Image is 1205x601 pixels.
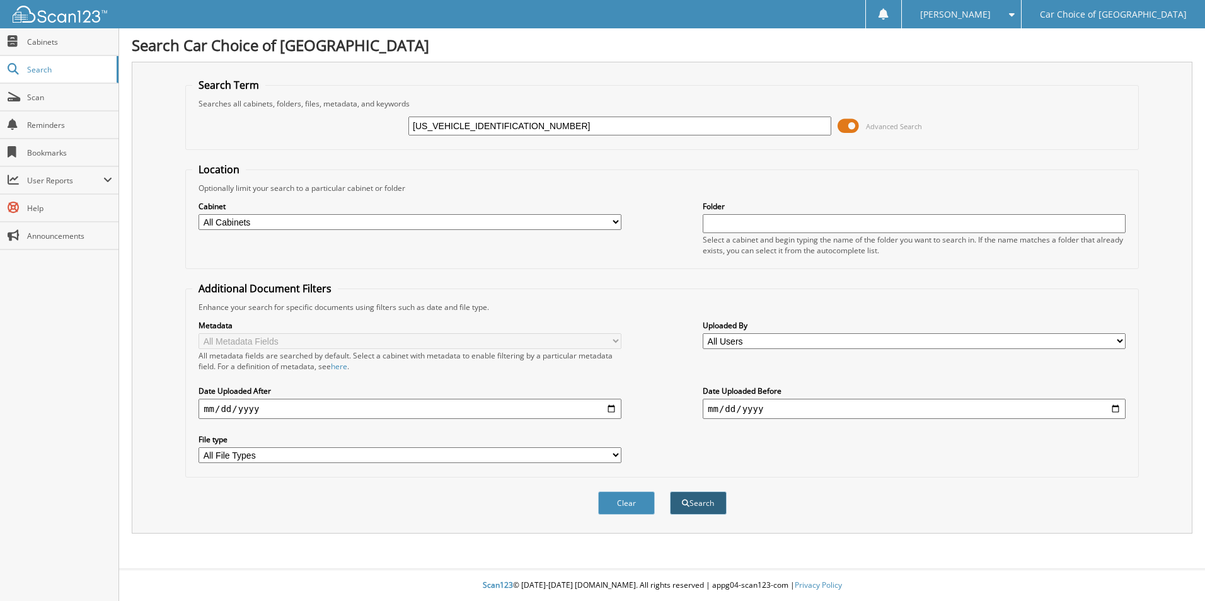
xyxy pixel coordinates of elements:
[598,491,655,515] button: Clear
[483,580,513,590] span: Scan123
[119,570,1205,601] div: © [DATE]-[DATE] [DOMAIN_NAME]. All rights reserved | appg04-scan123-com |
[27,37,112,47] span: Cabinets
[866,122,922,131] span: Advanced Search
[199,434,621,445] label: File type
[199,386,621,396] label: Date Uploaded After
[331,361,347,372] a: here
[703,201,1126,212] label: Folder
[199,399,621,419] input: start
[192,183,1132,193] div: Optionally limit your search to a particular cabinet or folder
[920,11,991,18] span: [PERSON_NAME]
[1142,541,1205,601] iframe: Chat Widget
[192,78,265,92] legend: Search Term
[703,234,1126,256] div: Select a cabinet and begin typing the name of the folder you want to search in. If the name match...
[795,580,842,590] a: Privacy Policy
[27,92,112,103] span: Scan
[27,231,112,241] span: Announcements
[703,399,1126,419] input: end
[670,491,727,515] button: Search
[199,350,621,372] div: All metadata fields are searched by default. Select a cabinet with metadata to enable filtering b...
[27,120,112,130] span: Reminders
[1040,11,1187,18] span: Car Choice of [GEOGRAPHIC_DATA]
[27,147,112,158] span: Bookmarks
[13,6,107,23] img: scan123-logo-white.svg
[27,64,110,75] span: Search
[192,302,1132,312] div: Enhance your search for specific documents using filters such as date and file type.
[703,320,1126,331] label: Uploaded By
[27,175,103,186] span: User Reports
[192,163,246,176] legend: Location
[192,282,338,295] legend: Additional Document Filters
[703,386,1126,396] label: Date Uploaded Before
[27,203,112,214] span: Help
[199,320,621,331] label: Metadata
[192,98,1132,109] div: Searches all cabinets, folders, files, metadata, and keywords
[132,35,1192,55] h1: Search Car Choice of [GEOGRAPHIC_DATA]
[199,201,621,212] label: Cabinet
